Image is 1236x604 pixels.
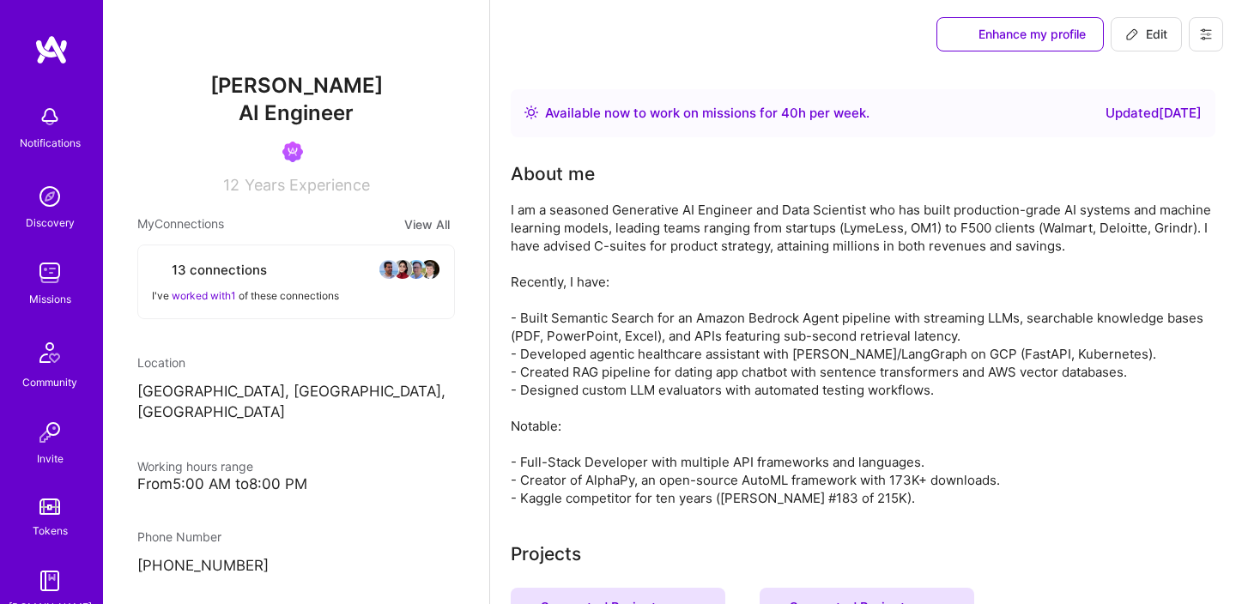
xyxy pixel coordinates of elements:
div: Notifications [20,134,81,152]
button: Enhance my profile [936,17,1104,51]
span: Phone Number [137,529,221,544]
i: icon SuggestedTeams [954,28,968,42]
img: guide book [33,564,67,598]
div: Discovery [26,214,75,232]
img: avatar [392,259,413,280]
div: About me [511,161,595,187]
img: Community [29,332,70,373]
span: Edit [1125,26,1167,43]
span: [PERSON_NAME] [137,73,455,99]
i: icon Collaborator [152,263,165,276]
span: 13 connections [172,261,267,279]
button: Edit [1111,17,1182,51]
div: Location [137,353,455,371]
span: Enhance my profile [954,26,1086,43]
div: I've of these connections [152,287,440,305]
span: My Connections [137,214,224,234]
img: avatar [379,259,399,280]
span: worked with 1 [172,289,236,302]
img: Been on Mission [282,142,303,162]
img: Invite [33,415,67,450]
span: AI Engineer [239,100,354,125]
div: I am a seasoned Generative AI Engineer and Data Scientist who has built production-grade AI syste... [511,201,1215,507]
div: Available now to work on missions for h per week . [545,103,869,124]
div: From 5:00 AM to 8:00 PM [137,475,455,493]
img: avatar [420,259,440,280]
span: 12 [223,176,239,194]
div: Updated [DATE] [1106,103,1202,124]
p: [PHONE_NUMBER] [137,556,455,577]
img: logo [34,34,69,65]
div: Invite [37,450,64,468]
div: Community [22,373,77,391]
div: Missions [29,290,71,308]
div: Projects [511,541,581,567]
img: avatar [406,259,427,280]
div: Tokens [33,522,68,540]
img: Availability [524,106,538,119]
button: 13 connectionsavataravataravataravatarI've worked with1 of these connections [137,245,455,319]
span: Years Experience [245,176,370,194]
button: View All [399,214,455,234]
img: discovery [33,179,67,214]
img: bell [33,100,67,134]
span: 40 [781,105,798,121]
span: Working hours range [137,459,253,474]
p: [GEOGRAPHIC_DATA], [GEOGRAPHIC_DATA], [GEOGRAPHIC_DATA] [137,382,455,423]
img: teamwork [33,256,67,290]
img: tokens [39,498,60,515]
